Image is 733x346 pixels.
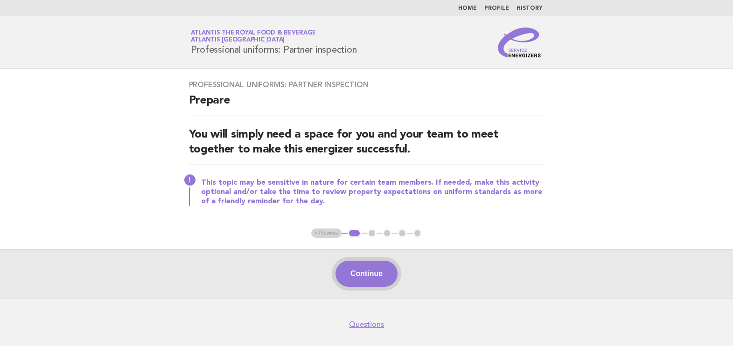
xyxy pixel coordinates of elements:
p: This topic may be sensitive in nature for certain team members. If needed, make this activity opt... [201,178,545,206]
a: Profile [484,6,509,11]
a: History [517,6,543,11]
img: Service Energizers [498,28,543,57]
a: Questions [349,320,384,329]
h2: You will simply need a space for you and your team to meet together to make this energizer succes... [189,127,545,165]
a: Home [458,6,477,11]
h2: Prepare [189,93,545,116]
button: 1 [348,228,361,238]
span: Atlantis [GEOGRAPHIC_DATA] [191,37,285,43]
h1: Professional uniforms: Partner inspection [191,30,357,55]
h3: Professional uniforms: Partner inspection [189,80,545,90]
a: Atlantis the Royal Food & BeverageAtlantis [GEOGRAPHIC_DATA] [191,30,316,43]
button: Continue [335,261,398,287]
